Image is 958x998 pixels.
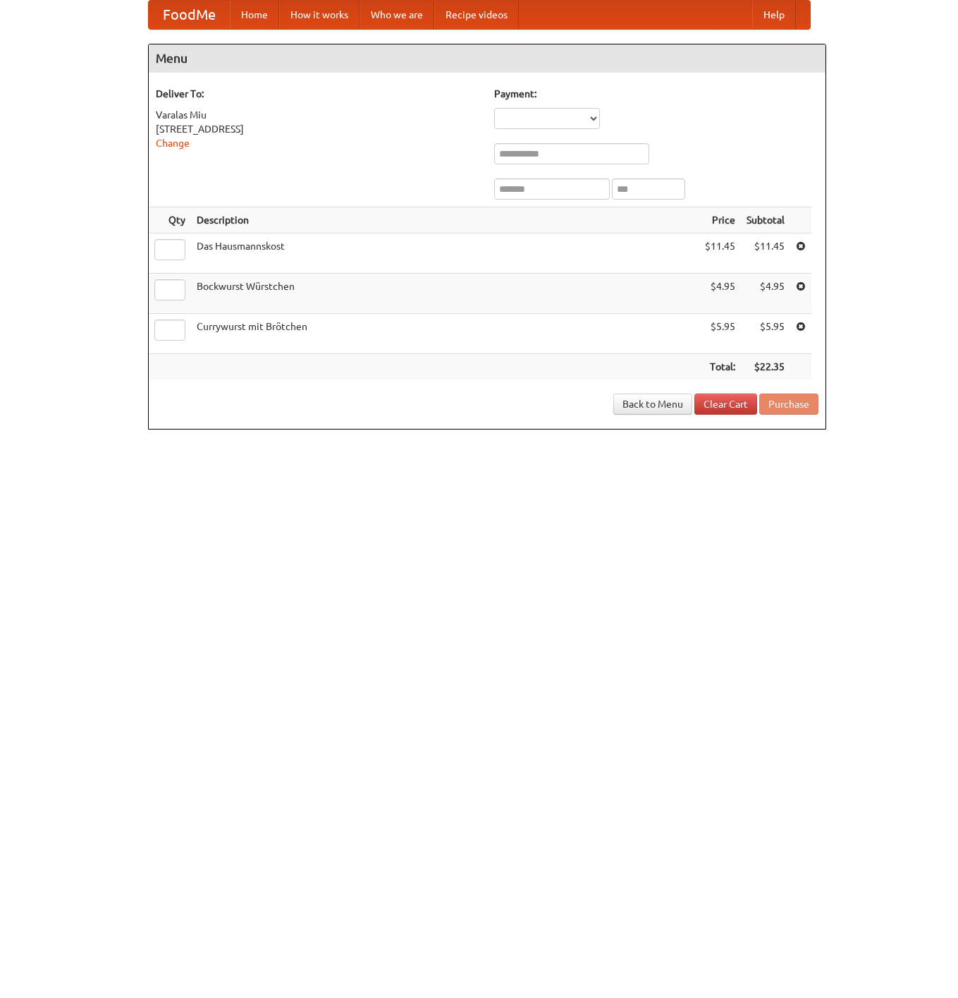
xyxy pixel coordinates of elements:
[149,207,191,233] th: Qty
[752,1,796,29] a: Help
[149,1,230,29] a: FoodMe
[191,207,699,233] th: Description
[191,233,699,274] td: Das Hausmannskost
[741,207,790,233] th: Subtotal
[434,1,519,29] a: Recipe videos
[759,394,818,415] button: Purchase
[156,122,480,136] div: [STREET_ADDRESS]
[699,233,741,274] td: $11.45
[699,274,741,314] td: $4.95
[613,394,692,415] a: Back to Menu
[156,108,480,122] div: Varalas Miu
[694,394,757,415] a: Clear Cart
[699,207,741,233] th: Price
[191,314,699,354] td: Currywurst mit Brötchen
[741,354,790,380] th: $22.35
[360,1,434,29] a: Who we are
[279,1,360,29] a: How it works
[741,233,790,274] td: $11.45
[741,274,790,314] td: $4.95
[699,354,741,380] th: Total:
[494,87,818,101] h5: Payment:
[230,1,279,29] a: Home
[191,274,699,314] td: Bockwurst Würstchen
[741,314,790,354] td: $5.95
[149,44,825,73] h4: Menu
[156,138,190,149] a: Change
[156,87,480,101] h5: Deliver To:
[699,314,741,354] td: $5.95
